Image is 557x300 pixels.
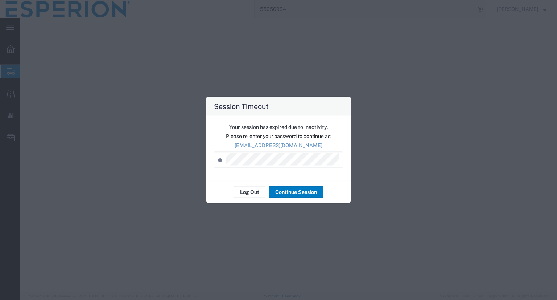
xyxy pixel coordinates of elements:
h4: Session Timeout [214,101,269,112]
p: Your session has expired due to inactivity. [214,123,343,131]
button: Log Out [234,186,265,198]
button: Continue Session [269,186,323,198]
p: [EMAIL_ADDRESS][DOMAIN_NAME] [214,142,343,149]
p: Please re-enter your password to continue as: [214,133,343,140]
